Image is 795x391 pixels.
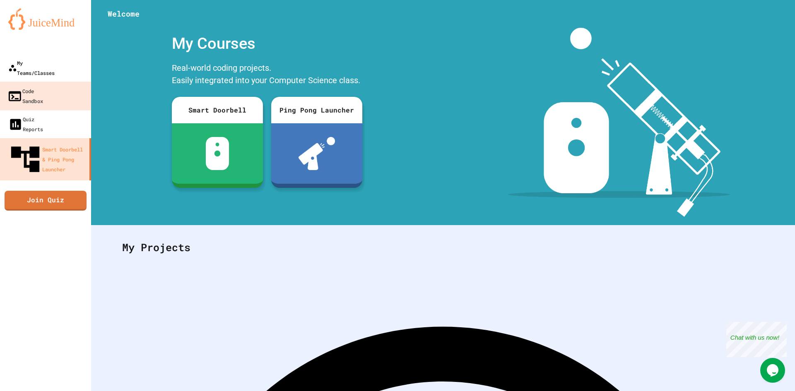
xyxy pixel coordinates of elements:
[8,58,55,78] div: My Teams/Classes
[7,86,43,106] div: Code Sandbox
[760,358,787,383] iframe: chat widget
[271,97,362,123] div: Ping Pong Launcher
[168,60,366,91] div: Real-world coding projects. Easily integrated into your Computer Science class.
[8,114,43,134] div: Quiz Reports
[172,97,263,123] div: Smart Doorbell
[8,142,86,176] div: Smart Doorbell & Ping Pong Launcher
[206,137,229,170] img: sdb-white.svg
[168,28,366,60] div: My Courses
[726,322,787,357] iframe: chat widget
[114,231,772,264] div: My Projects
[8,8,83,30] img: logo-orange.svg
[508,28,730,217] img: banner-image-my-projects.png
[5,191,87,211] a: Join Quiz
[299,137,335,170] img: ppl-with-ball.png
